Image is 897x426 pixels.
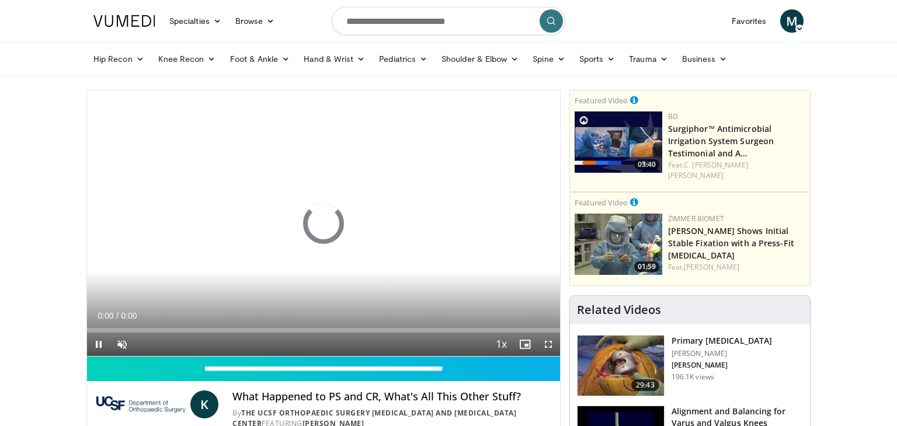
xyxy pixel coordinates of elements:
[575,214,662,275] a: 01:59
[631,379,659,391] span: 29:43
[87,90,560,357] video-js: Video Player
[86,47,151,71] a: Hip Recon
[575,197,628,208] small: Featured Video
[151,47,223,71] a: Knee Recon
[572,47,623,71] a: Sports
[575,111,662,173] a: 03:40
[98,311,113,320] span: 0:00
[668,160,748,180] a: C. [PERSON_NAME] [PERSON_NAME]
[537,333,560,356] button: Fullscreen
[116,311,119,320] span: /
[93,15,155,27] img: VuMedi Logo
[87,333,110,356] button: Pause
[668,123,774,159] a: Surgiphor™ Antimicrobial Irrigation System Surgeon Testimonial and A…
[668,111,678,121] a: BD
[575,214,662,275] img: 6bc46ad6-b634-4876-a934-24d4e08d5fac.150x105_q85_crop-smart_upscale.jpg
[434,47,526,71] a: Shoulder & Elbow
[668,160,805,181] div: Feat.
[684,262,739,272] a: [PERSON_NAME]
[575,95,628,106] small: Featured Video
[162,9,228,33] a: Specialties
[577,335,803,397] a: 29:43 Primary [MEDICAL_DATA] [PERSON_NAME] [PERSON_NAME] 196.1K views
[96,390,186,418] img: The UCSF Orthopaedic Surgery Arthritis and Joint Replacement Center
[526,47,572,71] a: Spine
[577,303,661,317] h4: Related Videos
[490,333,513,356] button: Playback Rate
[578,336,664,396] img: 297061_3.png.150x105_q85_crop-smart_upscale.jpg
[668,225,794,261] a: [PERSON_NAME] Shows Initial Stable Fixation with a Press-Fit [MEDICAL_DATA]
[513,333,537,356] button: Enable picture-in-picture mode
[622,47,675,71] a: Trauma
[634,159,659,170] span: 03:40
[634,261,659,272] span: 01:59
[121,311,137,320] span: 0:00
[372,47,434,71] a: Pediatrics
[110,333,134,356] button: Unmute
[668,214,724,224] a: Zimmer Biomet
[297,47,372,71] a: Hand & Wrist
[668,262,805,273] div: Feat.
[780,9,804,33] a: M
[575,111,662,173] img: 70422da6-974a-44ac-bf9d-78c82a89d891.150x105_q85_crop-smart_upscale.jpg
[725,9,773,33] a: Favorites
[232,390,550,403] h4: What Happened to PS and CR, What's All This Other Stuff?
[223,47,297,71] a: Foot & Ankle
[87,328,560,333] div: Progress Bar
[228,9,282,33] a: Browse
[672,361,772,370] p: [PERSON_NAME]
[332,7,565,35] input: Search topics, interventions
[672,335,772,347] h3: Primary [MEDICAL_DATA]
[672,372,714,382] p: 196.1K views
[675,47,735,71] a: Business
[672,349,772,358] p: [PERSON_NAME]
[190,390,218,418] a: K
